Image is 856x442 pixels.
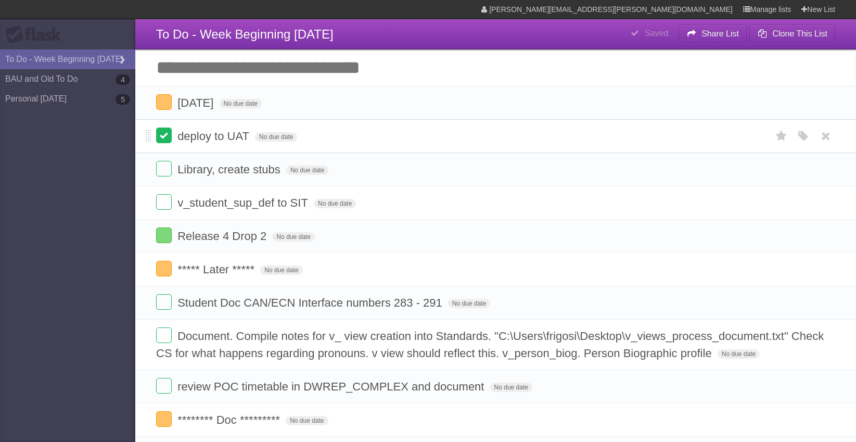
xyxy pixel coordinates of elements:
span: review POC timetable in DWREP_COMPLEX and document [177,380,487,393]
label: Done [156,194,172,210]
b: Saved [645,29,668,37]
label: Done [156,94,172,110]
label: Done [156,327,172,343]
label: Done [156,261,172,276]
b: 5 [116,94,130,105]
b: Share List [701,29,739,38]
span: deploy to UAT [177,130,252,143]
span: No due date [255,132,297,142]
b: 4 [116,74,130,85]
label: Done [156,411,172,427]
span: No due date [718,349,760,359]
span: Library, create stubs [177,163,283,176]
label: Done [156,294,172,310]
button: Share List [679,24,747,43]
span: Student Doc CAN/ECN Interface numbers 283 - 291 [177,296,445,309]
span: No due date [448,299,490,308]
span: [DATE] [177,96,216,109]
span: Document. Compile notes for v_ view creation into Standards. "C:\Users\frigosi\Desktop\v_views_pr... [156,330,824,360]
span: To Do - Week Beginning [DATE] [156,27,334,41]
span: No due date [286,166,328,175]
span: No due date [220,99,262,108]
label: Done [156,228,172,243]
b: Clone This List [772,29,827,38]
button: Clone This List [749,24,835,43]
span: No due date [260,266,302,275]
label: Done [156,161,172,176]
div: Flask [5,26,68,44]
span: No due date [272,232,314,242]
span: No due date [490,383,532,392]
label: Done [156,128,172,143]
label: Done [156,378,172,394]
span: v_student_sup_def to SIT [177,196,311,209]
span: No due date [286,416,328,425]
label: Star task [772,128,791,145]
span: No due date [314,199,356,208]
span: Release 4 Drop 2 [177,230,269,243]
